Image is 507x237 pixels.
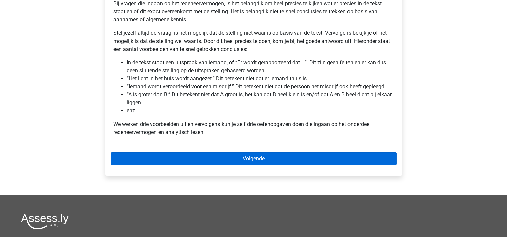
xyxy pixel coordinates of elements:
[127,83,394,91] li: “Iemand wordt veroordeeld voor een misdrijf.” Dit betekent niet dat de persoon het misdrijf ook h...
[127,91,394,107] li: “A is groter dan B.” Dit betekent niet dat A groot is, het kan dat B heel klein is en/of dat A en...
[21,214,69,229] img: Assessly logo
[113,29,394,53] p: Stel jezelf altijd de vraag: is het mogelijk dat de stelling niet waar is op basis van de tekst. ...
[113,120,394,136] p: We werken drie voorbeelden uit en vervolgens kun je zelf drie oefenopgaven doen die ingaan op het...
[127,75,394,83] li: “Het licht in het huis wordt aangezet.” Dit betekent niet dat er iemand thuis is.
[127,107,394,115] li: enz.
[111,152,397,165] a: Volgende
[127,59,394,75] li: In de tekst staat een uitspraak van iemand, of “Er wordt gerapporteerd dat …”. Dit zijn geen feit...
